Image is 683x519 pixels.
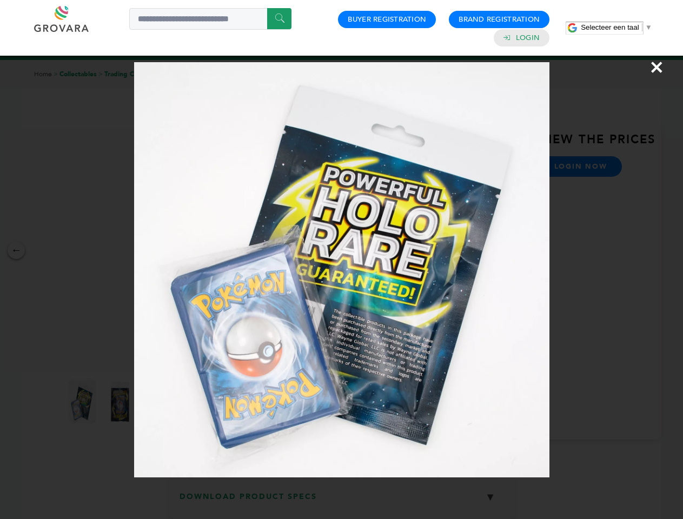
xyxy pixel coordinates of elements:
[649,52,664,82] span: ×
[581,23,652,31] a: Selecteer een taal​
[129,8,291,30] input: Search a product or brand...
[459,15,540,24] a: Brand Registration
[645,23,652,31] span: ▼
[134,62,549,477] img: Image Preview
[516,33,540,43] a: Login
[348,15,426,24] a: Buyer Registration
[581,23,639,31] span: Selecteer een taal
